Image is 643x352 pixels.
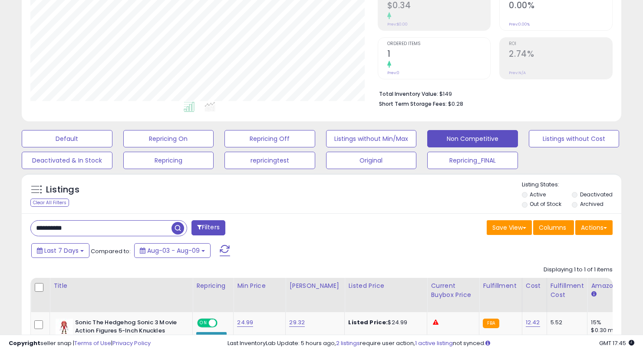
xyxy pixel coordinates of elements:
img: 41rkvJ77W+L._SL40_.jpg [56,319,73,336]
button: Deactivated & In Stock [22,152,112,169]
h2: 0.00% [509,0,612,12]
span: ROI [509,42,612,46]
span: Ordered Items [387,42,491,46]
span: ON [198,319,209,327]
a: 24.99 [237,318,253,327]
a: 2 listings [336,339,360,347]
div: $24.99 [348,319,420,326]
h2: 1 [387,49,491,61]
b: Total Inventory Value: [379,90,438,98]
button: Listings without Cost [529,130,620,147]
small: Prev: 0.00% [509,22,530,27]
div: [PERSON_NAME] [289,281,341,290]
b: Short Term Storage Fees: [379,100,447,108]
div: Title [53,281,189,290]
a: 29.32 [289,318,305,327]
div: Fulfillment Cost [551,281,584,300]
span: Columns [539,223,566,232]
span: Compared to: [91,247,131,255]
div: Cost [526,281,543,290]
h5: Listings [46,184,79,196]
button: Columns [533,220,574,235]
button: Default [22,130,112,147]
button: Non Competitive [427,130,518,147]
div: Current Buybox Price [431,281,475,300]
div: Repricing [196,281,230,290]
button: Last 7 Days [31,243,89,258]
button: Repricing_FINAL [427,152,518,169]
div: seller snap | | [9,339,151,348]
h2: 2.74% [509,49,612,61]
label: Archived [580,200,603,208]
button: Filters [191,220,225,235]
div: Fulfillment [483,281,518,290]
small: Prev: $0.00 [387,22,408,27]
a: 1 active listing [415,339,453,347]
span: Aug-03 - Aug-09 [147,246,200,255]
button: Save View [487,220,532,235]
button: Repricing On [123,130,214,147]
button: repricingtest [224,152,315,169]
div: Clear All Filters [30,199,69,207]
span: $0.28 [448,100,463,108]
div: Min Price [237,281,282,290]
small: Amazon Fees. [591,290,596,298]
label: Active [530,191,546,198]
b: Listed Price: [348,318,388,326]
a: 12.42 [526,318,540,327]
p: Listing States: [522,181,621,189]
small: FBA [483,319,499,328]
button: Original [326,152,417,169]
button: Actions [575,220,613,235]
strong: Copyright [9,339,40,347]
a: Privacy Policy [112,339,151,347]
h2: $0.34 [387,0,491,12]
div: 5.52 [551,319,581,326]
li: $149 [379,88,606,98]
button: Repricing Off [224,130,315,147]
button: Aug-03 - Aug-09 [134,243,211,258]
a: Terms of Use [74,339,111,347]
label: Out of Stock [530,200,561,208]
small: Prev: N/A [509,70,526,75]
div: Displaying 1 to 1 of 1 items [544,266,613,274]
label: Deactivated [580,191,613,198]
div: Listed Price [348,281,423,290]
button: Listings without Min/Max [326,130,417,147]
small: Prev: 0 [387,70,399,75]
button: Repricing [123,152,214,169]
span: 2025-08-17 17:45 GMT [599,339,634,347]
span: Last 7 Days [44,246,79,255]
span: OFF [216,319,230,327]
div: Last InventoryLab Update: 5 hours ago, require user action, not synced. [228,339,634,348]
